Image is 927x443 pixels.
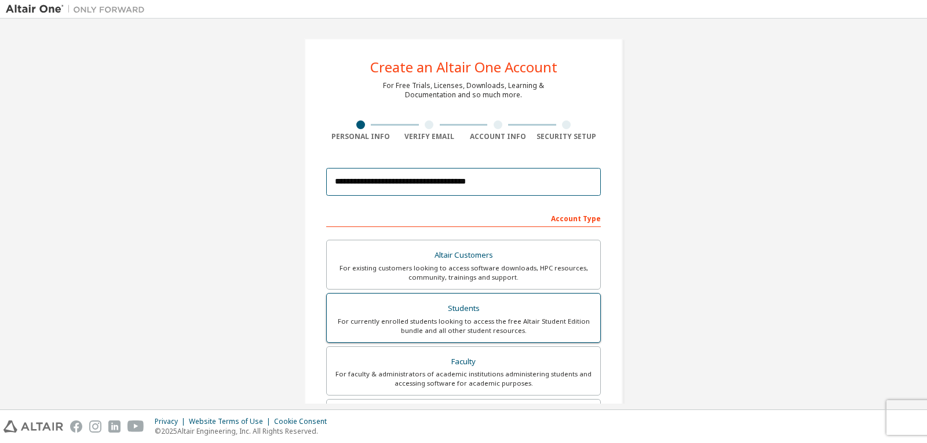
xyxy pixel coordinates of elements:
img: Altair One [6,3,151,15]
div: Privacy [155,417,189,426]
div: Students [334,301,593,317]
div: For existing customers looking to access software downloads, HPC resources, community, trainings ... [334,263,593,282]
p: © 2025 Altair Engineering, Inc. All Rights Reserved. [155,426,334,436]
div: Create an Altair One Account [370,60,557,74]
div: For currently enrolled students looking to access the free Altair Student Edition bundle and all ... [334,317,593,335]
div: Account Info [463,132,532,141]
img: altair_logo.svg [3,420,63,433]
div: Account Type [326,208,601,227]
div: Verify Email [395,132,464,141]
img: instagram.svg [89,420,101,433]
div: Security Setup [532,132,601,141]
img: facebook.svg [70,420,82,433]
div: Cookie Consent [274,417,334,426]
div: Faculty [334,354,593,370]
img: linkedin.svg [108,420,121,433]
div: For Free Trials, Licenses, Downloads, Learning & Documentation and so much more. [383,81,544,100]
img: youtube.svg [127,420,144,433]
div: Altair Customers [334,247,593,263]
div: Website Terms of Use [189,417,274,426]
div: For faculty & administrators of academic institutions administering students and accessing softwa... [334,369,593,388]
div: Personal Info [326,132,395,141]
